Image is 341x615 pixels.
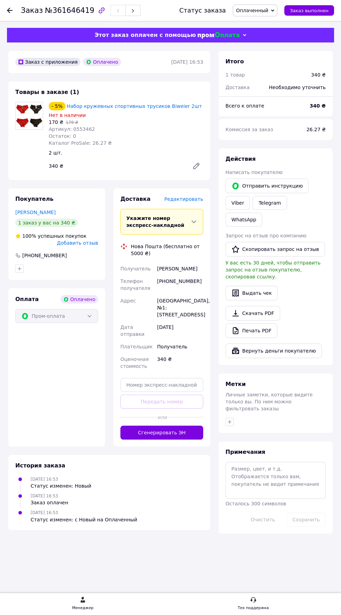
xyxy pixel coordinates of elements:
[265,80,330,95] div: Необходимо уточнить
[15,232,87,239] div: успешных покупок
[21,6,43,15] span: Заказ
[225,196,250,210] a: Viber
[225,72,245,78] span: 1 товар
[225,213,262,227] a: WhatsApp
[15,296,39,302] span: Оплата
[120,298,136,303] span: Адрес
[16,102,43,129] img: Набор кружевных спортивных трусиков Biweier 2шт
[22,252,68,259] div: [PHONE_NUMBER]
[120,196,151,202] span: Доставка
[31,499,68,506] div: Заказ оплачен
[225,323,277,338] a: Печать PDF
[156,262,205,275] div: [PERSON_NAME]
[15,58,80,66] div: Заказ с приложения
[31,516,137,523] div: Статус изменен: с Новый на Оплаченный
[171,59,203,65] time: [DATE] 16:53
[156,340,205,353] div: Получатель
[120,344,153,349] span: Плательщик
[225,127,273,132] span: Комиссия за заказ
[72,605,93,612] div: Менеджер
[15,462,65,469] span: История заказа
[307,127,326,132] span: 26.27 ₴
[284,5,334,16] button: Заказ выполнен
[225,58,244,65] span: Итого
[49,140,112,146] span: Каталог ProSale: 26.27 ₴
[253,196,287,210] a: Telegram
[225,381,246,387] span: Метки
[156,275,205,294] div: [PHONE_NUMBER]
[49,119,63,125] span: 170 ₴
[49,126,95,132] span: Артикул: 0553462
[31,494,58,498] span: [DATE] 16:53
[120,266,151,271] span: Получатель
[57,240,98,246] span: Добавить отзыв
[61,295,98,303] div: Оплачено
[225,449,265,455] span: Примечания
[45,6,94,15] span: №361646419
[225,501,286,506] span: Осталось 300 символов
[225,233,307,238] span: Запрос на отзыв про компанию
[66,120,78,125] span: 179 ₴
[31,510,58,515] span: [DATE] 16:53
[83,58,121,66] div: Оплачено
[120,356,149,369] span: Оценочная стоимость
[310,103,326,109] b: 340 ₴
[31,477,58,482] span: [DATE] 16:53
[67,103,202,109] a: Набор кружевных спортивных трусиков Biweier 2шт
[22,233,36,239] span: 100%
[225,344,322,358] button: Вернуть деньги покупателю
[225,85,249,90] span: Доставка
[95,32,196,38] span: Этот заказ оплачен с помощью
[225,286,278,300] button: Выдать чек
[179,7,226,14] div: Статус заказа
[225,260,320,279] span: У вас есть 30 дней, чтобы отправить запрос на отзыв покупателю, скопировав ссылку.
[46,161,187,171] div: 340 ₴
[225,306,280,321] a: Скачать PDF
[225,179,309,193] button: Отправить инструкцию
[31,482,91,489] div: Статус изменен: Новый
[120,378,203,392] input: Номер экспресс-накладной
[225,103,264,109] span: Всего к оплате
[290,8,328,13] span: Заказ выполнен
[156,353,205,372] div: 340 ₴
[15,210,56,215] a: [PERSON_NAME]
[238,605,269,612] div: Тех поддержка
[156,321,205,340] div: [DATE]
[120,324,144,337] span: Дата отправки
[158,414,166,421] span: или
[46,148,206,158] div: 2 шт.
[156,294,205,321] div: [GEOGRAPHIC_DATA], №1: [STREET_ADDRESS]
[49,102,65,110] div: - 5%
[120,278,150,291] span: Телефон получателя
[7,7,13,14] div: Вернуться назад
[198,32,239,39] img: evopay logo
[225,242,325,257] button: Скопировать запрос на отзыв
[189,159,203,173] a: Редактировать
[311,71,326,78] div: 340 ₴
[126,215,184,228] span: Укажите номер экспресс-накладной
[49,133,76,139] span: Остаток: 0
[15,196,53,202] span: Покупатель
[225,169,283,175] span: Написать покупателю
[236,8,268,13] span: Оплаченный
[129,243,205,257] div: Нова Пошта (бесплатно от 5000 ₴)
[120,426,203,440] button: Сгенерировать ЭН
[49,112,86,118] span: Нет в наличии
[15,219,78,227] div: 1 заказ у вас на 340 ₴
[15,89,79,95] span: Товары в заказе (1)
[225,156,256,162] span: Действия
[225,392,313,411] span: Личные заметки, которые видите только вы. По ним можно фильтровать заказы
[164,196,203,202] span: Редактировать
